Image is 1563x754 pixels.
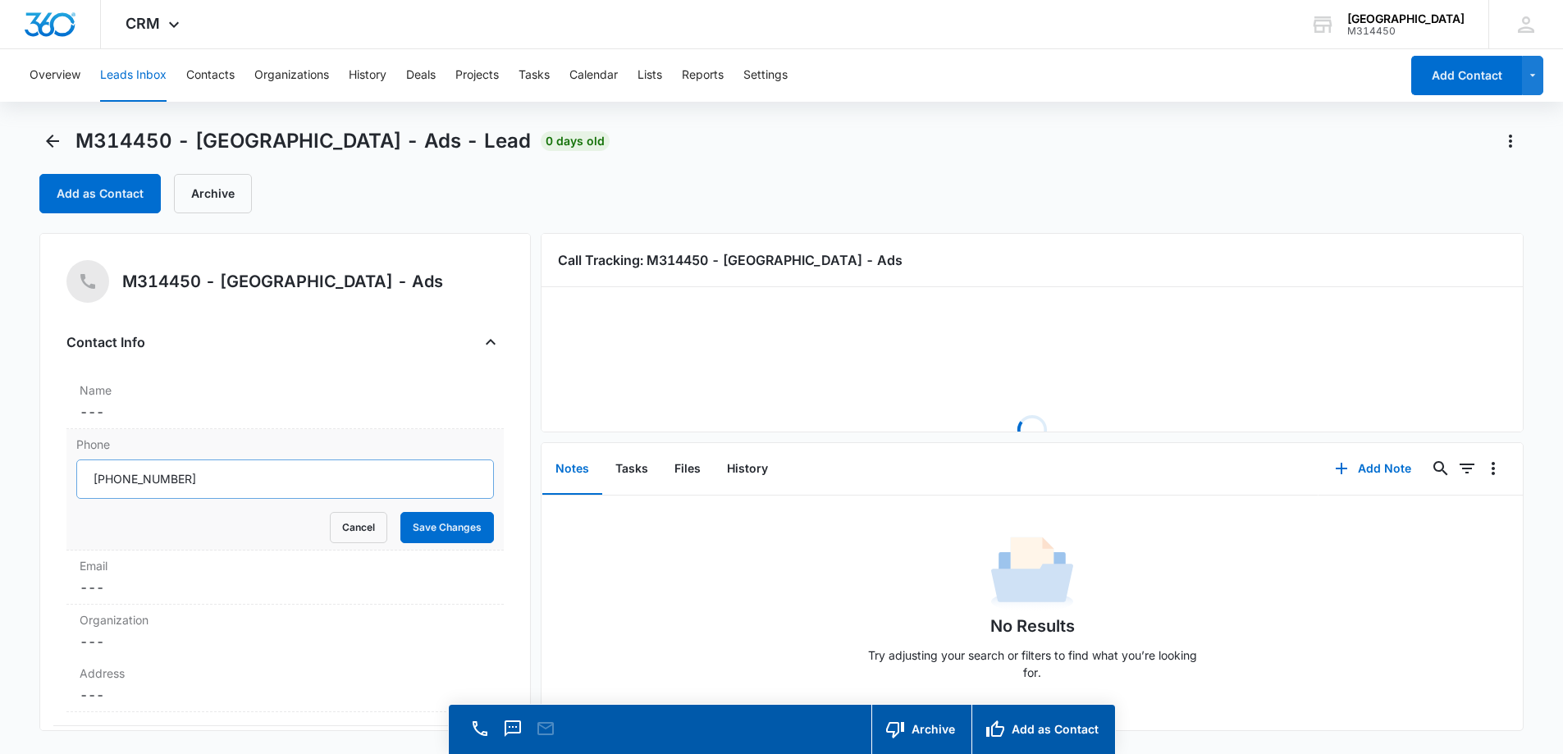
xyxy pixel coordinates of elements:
[501,727,524,741] a: Text
[602,444,661,495] button: Tasks
[80,665,491,682] label: Address
[126,15,160,32] span: CRM
[478,329,504,355] button: Close
[100,49,167,102] button: Leads Inbox
[971,705,1115,754] button: Add as Contact
[174,174,252,213] button: Archive
[122,269,443,294] h5: M314450 - [GEOGRAPHIC_DATA] - Ads
[66,605,504,658] div: Organization---
[1497,128,1524,154] button: Actions
[80,557,491,574] label: Email
[39,128,66,154] button: Back
[519,49,550,102] button: Tasks
[1347,12,1465,25] div: account name
[75,129,531,153] span: M314450 - [GEOGRAPHIC_DATA] - Ads - Lead
[66,658,504,712] div: Address---
[1454,455,1480,482] button: Filters
[542,444,602,495] button: Notes
[30,49,80,102] button: Overview
[400,512,494,543] button: Save Changes
[76,436,494,453] label: Phone
[558,250,1507,270] h3: Call Tracking: M314450 - [GEOGRAPHIC_DATA] - Ads
[39,174,161,213] button: Add as Contact
[80,685,491,705] dd: ---
[254,49,329,102] button: Organizations
[1480,455,1506,482] button: Overflow Menu
[682,49,724,102] button: Reports
[330,512,387,543] button: Cancel
[1347,25,1465,37] div: account id
[80,578,491,597] dd: ---
[501,717,524,740] button: Text
[406,49,436,102] button: Deals
[1318,449,1428,488] button: Add Note
[66,375,504,429] div: Name---
[349,49,386,102] button: History
[714,444,781,495] button: History
[1411,56,1522,95] button: Add Contact
[80,632,491,651] dd: ---
[468,727,491,741] a: Call
[455,49,499,102] button: Projects
[569,49,618,102] button: Calendar
[186,49,235,102] button: Contacts
[76,459,494,499] input: Phone
[661,444,714,495] button: Files
[66,551,504,605] div: Email---
[990,614,1075,638] h1: No Results
[638,49,662,102] button: Lists
[860,647,1204,681] p: Try adjusting your search or filters to find what you’re looking for.
[80,382,491,399] label: Name
[80,611,491,628] label: Organization
[991,532,1073,614] img: No Data
[80,402,491,422] dd: ---
[468,717,491,740] button: Call
[1428,455,1454,482] button: Search...
[871,705,971,754] button: Archive
[743,49,788,102] button: Settings
[541,131,610,151] span: 0 days old
[66,332,145,352] h4: Contact Info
